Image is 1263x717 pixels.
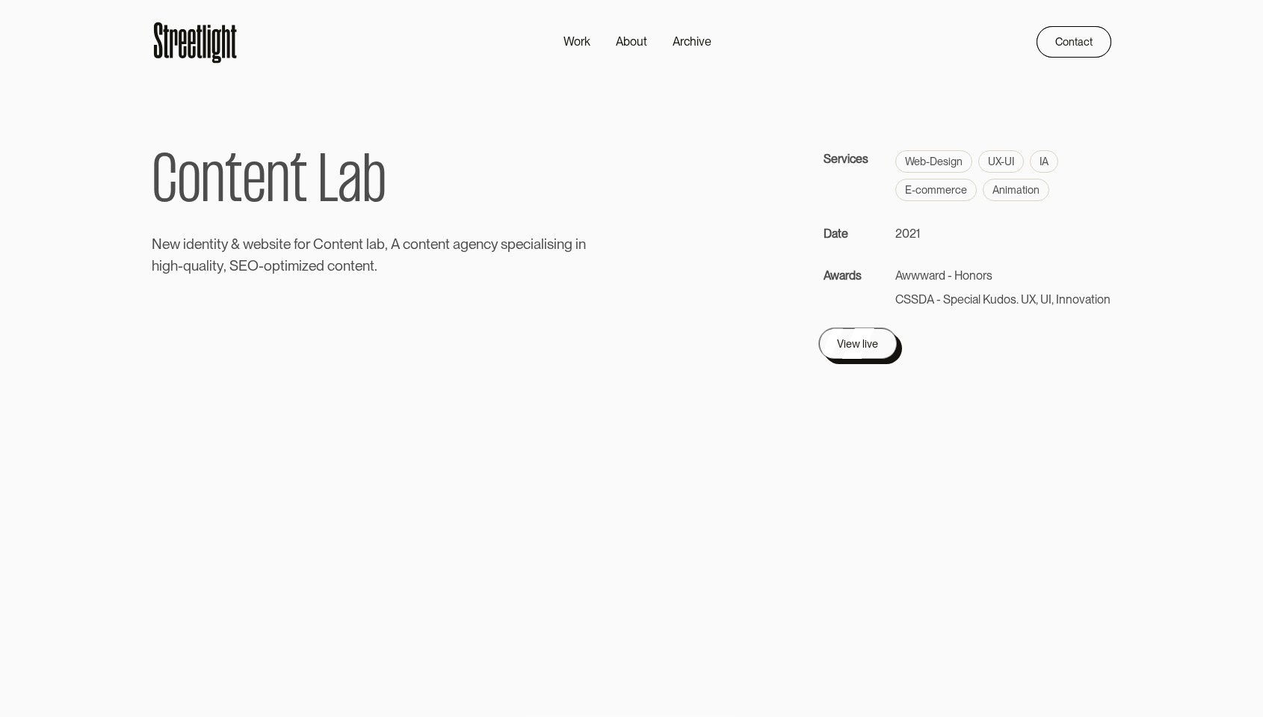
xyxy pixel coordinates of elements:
a: Work [551,29,603,55]
a: View live [818,328,897,360]
span: . [374,256,377,277]
a: Archive [660,29,724,55]
a: About [603,29,660,55]
span: u [191,256,199,277]
span: i [575,234,578,256]
span: i [209,256,212,277]
span: t [351,256,355,277]
span: - [259,256,264,277]
span: o [324,234,332,256]
p: Awwward - Honors [895,267,992,285]
span: t [339,234,344,256]
div: E-commerce [895,179,977,201]
span: e [355,256,362,277]
span: t [445,234,450,256]
span: t [217,234,221,256]
span: y [217,256,223,277]
span: o [264,256,272,277]
span: h [170,256,178,277]
span: w [243,234,253,256]
span: s [269,234,276,256]
div: Web-Design [895,150,972,173]
span: , [385,234,388,256]
span: t [225,150,241,216]
span: e [242,150,265,216]
span: p [272,256,280,277]
strong: Awards [824,268,862,283]
span: q [183,256,191,277]
span: c [484,234,491,256]
span: t [279,234,283,256]
span: c [403,234,410,256]
span: a [338,150,362,216]
div: About [616,33,647,51]
span: l [206,256,209,277]
span: b [261,234,269,256]
span: , [223,256,226,277]
span: i [544,234,547,256]
span: y [491,234,498,256]
span: a [534,234,541,256]
span: n [332,234,339,256]
span: t [212,256,217,277]
span: h [152,256,159,277]
span: e [469,234,476,256]
span: t [359,234,363,256]
span: c [327,256,335,277]
span: a [369,234,377,256]
span: i [554,234,557,256]
strong: Services [824,152,868,166]
div: UX-UI [978,150,1024,173]
span: t [426,234,430,256]
span: e [194,234,202,256]
span: n [578,234,586,256]
span: L [318,150,338,216]
span: d [186,234,194,256]
span: p [507,234,516,256]
span: S [229,256,238,277]
span: n [343,256,351,277]
span: t [290,150,306,216]
span: r [306,234,310,256]
p: 2021 [895,225,920,243]
span: e [309,256,316,277]
div: IA [1030,150,1058,173]
span: e [430,234,438,256]
span: t [370,256,374,277]
span: & [231,234,240,256]
span: m [288,256,299,277]
span: a [453,234,460,256]
span: f [294,234,297,256]
span: d [316,256,324,277]
span: g [564,234,572,256]
span: i [299,256,302,277]
span: n [362,256,370,277]
span: e [344,234,351,256]
span: w [170,234,180,256]
span: i [531,234,534,256]
span: n [476,234,484,256]
span: y [221,234,228,256]
span: o [177,150,200,216]
span: N [152,234,162,256]
span: e [162,234,170,256]
span: e [516,234,523,256]
span: t [280,256,285,277]
div: Archive [673,33,711,51]
span: c [523,234,531,256]
span: s [501,234,507,256]
span: O [247,256,259,277]
span: i [276,234,279,256]
div: View live [837,335,878,353]
span: i [159,256,162,277]
span: g [460,234,469,256]
span: e [253,234,261,256]
div: Contact [1055,33,1093,51]
span: l [541,234,544,256]
span: o [297,234,306,256]
span: n [557,234,564,256]
span: n [438,234,445,256]
span: o [410,234,419,256]
span: C [152,150,176,216]
span: a [199,256,206,277]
